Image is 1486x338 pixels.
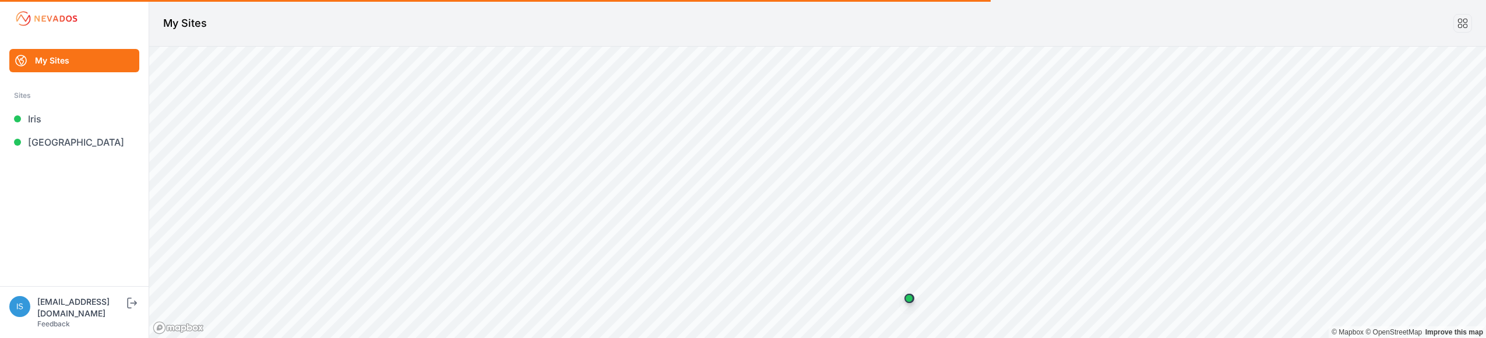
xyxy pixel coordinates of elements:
a: My Sites [9,49,139,72]
a: Feedback [37,319,70,328]
a: [GEOGRAPHIC_DATA] [9,131,139,154]
div: [EMAIL_ADDRESS][DOMAIN_NAME] [37,296,125,319]
canvas: Map [149,47,1486,338]
a: Mapbox [1332,328,1364,336]
a: OpenStreetMap [1365,328,1422,336]
div: Map marker [897,287,921,310]
img: iswagart@prim.com [9,296,30,317]
a: Map feedback [1425,328,1483,336]
a: Iris [9,107,139,131]
img: Nevados [14,9,79,28]
div: Sites [14,89,135,103]
h1: My Sites [163,15,207,31]
a: Mapbox logo [153,321,204,335]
